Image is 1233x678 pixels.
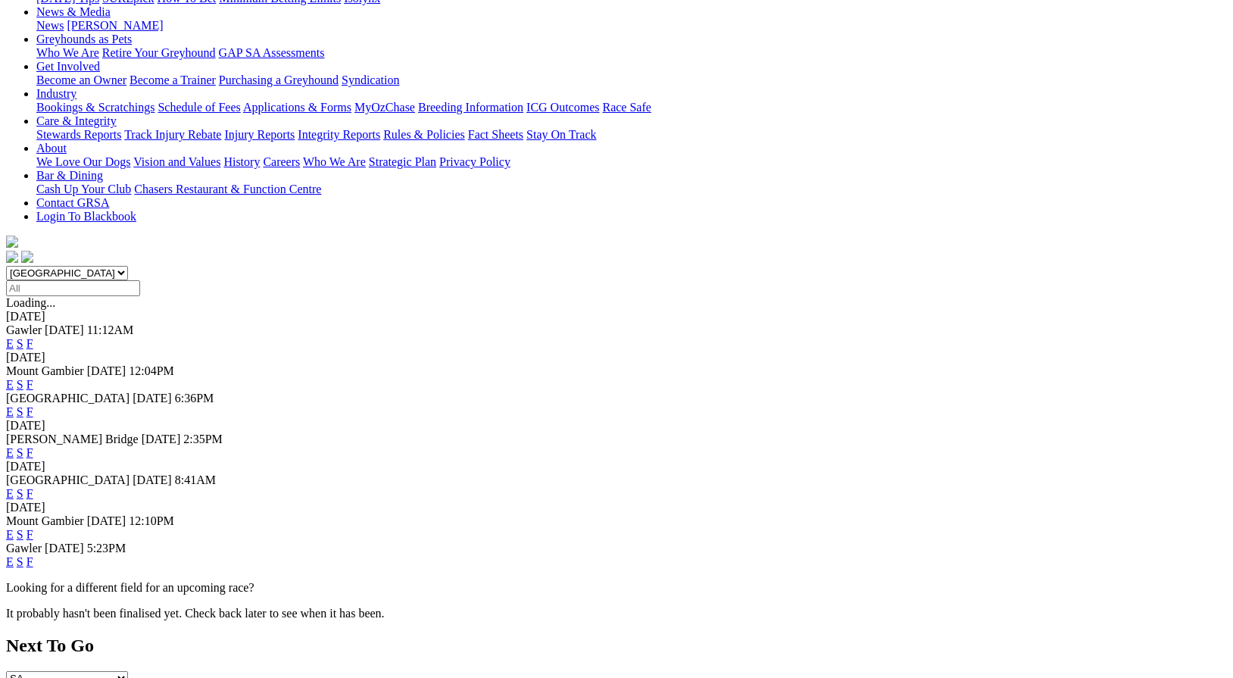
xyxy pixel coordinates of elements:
a: MyOzChase [354,101,415,114]
div: [DATE] [6,460,1227,473]
a: History [223,155,260,168]
div: Greyhounds as Pets [36,46,1227,60]
span: 5:23PM [87,542,126,555]
span: Gawler [6,542,42,555]
a: Privacy Policy [439,155,510,168]
partial: It probably hasn't been finalised yet. Check back later to see when it has been. [6,607,385,620]
a: S [17,487,23,500]
a: E [6,337,14,350]
a: Login To Blackbook [36,210,136,223]
a: F [27,337,33,350]
div: Bar & Dining [36,183,1227,196]
img: logo-grsa-white.png [6,236,18,248]
div: [DATE] [6,351,1227,364]
a: Greyhounds as Pets [36,33,132,45]
a: E [6,378,14,391]
a: We Love Our Dogs [36,155,130,168]
a: Chasers Restaurant & Function Centre [134,183,321,195]
a: Applications & Forms [243,101,351,114]
a: Bar & Dining [36,169,103,182]
a: F [27,405,33,418]
span: 11:12AM [87,323,134,336]
a: F [27,528,33,541]
span: Mount Gambier [6,364,84,377]
span: [DATE] [133,473,172,486]
img: facebook.svg [6,251,18,263]
a: Vision and Values [133,155,220,168]
span: [DATE] [142,433,181,445]
div: Get Involved [36,73,1227,87]
div: [DATE] [6,501,1227,514]
a: Schedule of Fees [158,101,240,114]
a: Purchasing a Greyhound [219,73,339,86]
a: [PERSON_NAME] [67,19,163,32]
span: Mount Gambier [6,514,84,527]
span: 12:10PM [129,514,174,527]
h2: Next To Go [6,636,1227,656]
a: Become a Trainer [130,73,216,86]
a: Become an Owner [36,73,126,86]
a: Stay On Track [526,128,596,141]
a: Who We Are [36,46,99,59]
a: S [17,446,23,459]
input: Select date [6,280,140,296]
a: F [27,555,33,568]
a: Contact GRSA [36,196,109,209]
a: S [17,378,23,391]
a: E [6,446,14,459]
span: [PERSON_NAME] Bridge [6,433,139,445]
span: [GEOGRAPHIC_DATA] [6,473,130,486]
span: 6:36PM [175,392,214,405]
span: 2:35PM [183,433,223,445]
a: Strategic Plan [369,155,436,168]
a: Bookings & Scratchings [36,101,155,114]
a: Stewards Reports [36,128,121,141]
a: F [27,378,33,391]
a: S [17,528,23,541]
a: S [17,337,23,350]
a: Integrity Reports [298,128,380,141]
a: Retire Your Greyhound [102,46,216,59]
span: [DATE] [45,323,84,336]
div: News & Media [36,19,1227,33]
a: Fact Sheets [468,128,523,141]
a: F [27,446,33,459]
a: E [6,405,14,418]
span: 8:41AM [175,473,216,486]
a: Cash Up Your Club [36,183,131,195]
span: [DATE] [133,392,172,405]
a: ICG Outcomes [526,101,599,114]
a: Care & Integrity [36,114,117,127]
a: GAP SA Assessments [219,46,325,59]
span: [DATE] [87,514,126,527]
a: News [36,19,64,32]
a: E [6,487,14,500]
div: About [36,155,1227,169]
a: Get Involved [36,60,100,73]
div: Industry [36,101,1227,114]
a: Rules & Policies [383,128,465,141]
a: News & Media [36,5,111,18]
a: Race Safe [602,101,651,114]
span: [DATE] [87,364,126,377]
a: S [17,405,23,418]
a: E [6,555,14,568]
div: [DATE] [6,310,1227,323]
img: twitter.svg [21,251,33,263]
div: Care & Integrity [36,128,1227,142]
span: [DATE] [45,542,84,555]
span: [GEOGRAPHIC_DATA] [6,392,130,405]
span: Gawler [6,323,42,336]
a: E [6,528,14,541]
span: Loading... [6,296,55,309]
a: Who We Are [303,155,366,168]
a: Breeding Information [418,101,523,114]
a: S [17,555,23,568]
a: Industry [36,87,76,100]
div: [DATE] [6,419,1227,433]
a: Injury Reports [224,128,295,141]
span: 12:04PM [129,364,174,377]
a: About [36,142,67,155]
a: Syndication [342,73,399,86]
a: Careers [263,155,300,168]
